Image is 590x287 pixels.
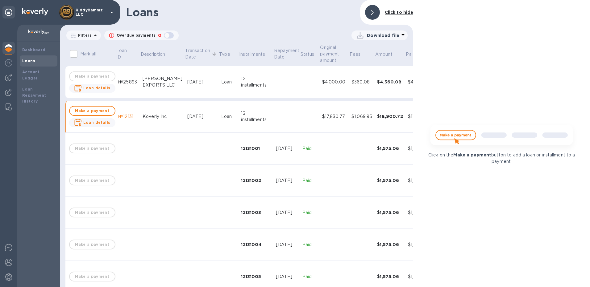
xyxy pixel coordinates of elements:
[276,145,297,152] div: [DATE]
[241,145,271,152] div: 12131001
[143,75,182,88] div: [PERSON_NAME] EXPORTS LLC
[377,273,403,280] div: $1,575.06
[408,209,431,216] div: $1,575.06
[302,145,317,152] p: Paid
[241,110,271,123] div: 12 installments
[239,51,265,58] p: Installments
[75,107,110,115] span: Make a payment
[241,273,271,280] div: 12131005
[377,145,403,152] div: $1,575.06
[118,79,138,85] div: №25893
[320,44,348,64] span: Original payment amount
[221,113,236,120] div: Loan
[76,8,106,17] p: RiddyBammz LLC
[320,44,340,64] p: Original payment amount
[276,177,297,184] div: [DATE]
[69,84,115,93] button: Loan details
[367,32,399,38] p: Download file
[377,113,403,119] div: $18,900.72
[241,241,271,248] div: 12131004
[104,30,179,40] button: Overdue payments0
[158,32,161,39] p: 0
[385,10,413,15] b: Click to hide
[408,113,431,120] div: $11,025.42
[117,33,156,38] p: Overdue payments
[83,120,110,125] b: Loan details
[22,70,40,80] b: Account Ledger
[408,177,431,184] div: $1,575.06
[302,209,317,216] p: Paid
[241,177,271,184] div: 12131002
[274,47,299,60] p: Repayment Date
[406,51,423,58] span: Paid
[351,113,372,120] div: $1,069.95
[22,47,46,52] b: Dashboard
[322,113,347,120] div: $17,830.77
[241,75,271,88] div: 12 installments
[239,51,273,58] span: Installments
[5,59,12,67] img: Foreign exchange
[322,79,347,85] div: $4,000.00
[185,47,210,60] p: Transaction Date
[377,177,403,184] div: $1,575.06
[408,241,431,248] div: $1,575.06
[141,51,165,58] p: Description
[143,113,182,120] div: Koverly Inc.
[375,51,393,58] p: Amount
[185,47,218,60] span: Transaction Date
[221,79,236,85] div: Loan
[241,209,271,216] div: 12131003
[118,113,138,120] div: №12131
[141,51,173,58] span: Description
[76,33,92,38] p: Filters
[276,273,297,280] div: [DATE]
[276,209,297,216] div: [DATE]
[302,273,317,280] p: Paid
[80,51,96,57] p: Mark all
[408,273,431,280] div: $1,575.06
[126,6,355,19] h1: Loans
[2,6,15,18] div: Unpin categories
[425,152,578,165] p: Click on the button to add a loan or installment to a payment.
[116,47,139,60] span: Loan ID
[350,51,369,58] span: Fees
[377,241,403,248] div: $1,575.06
[377,79,403,85] div: $4,360.08
[453,152,491,157] b: Make a payment
[408,79,431,85] div: $4,360.08
[302,241,317,248] p: Paid
[301,51,314,58] p: Status
[351,79,372,85] div: $360.08
[69,118,115,127] button: Loan details
[187,79,216,85] div: [DATE]
[219,51,230,58] p: Type
[350,51,361,58] p: Fees
[22,59,35,63] b: Loans
[116,47,131,60] p: Loan ID
[302,177,317,184] p: Paid
[83,86,110,90] b: Loan details
[22,8,48,15] img: Logo
[219,51,238,58] span: Type
[377,209,403,216] div: $1,575.06
[408,145,431,152] div: $1,575.06
[375,51,401,58] span: Amount
[406,51,415,58] p: Paid
[22,87,46,104] b: Loan Repayment History
[69,106,115,116] button: Make a payment
[187,113,216,120] div: [DATE]
[276,241,297,248] div: [DATE]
